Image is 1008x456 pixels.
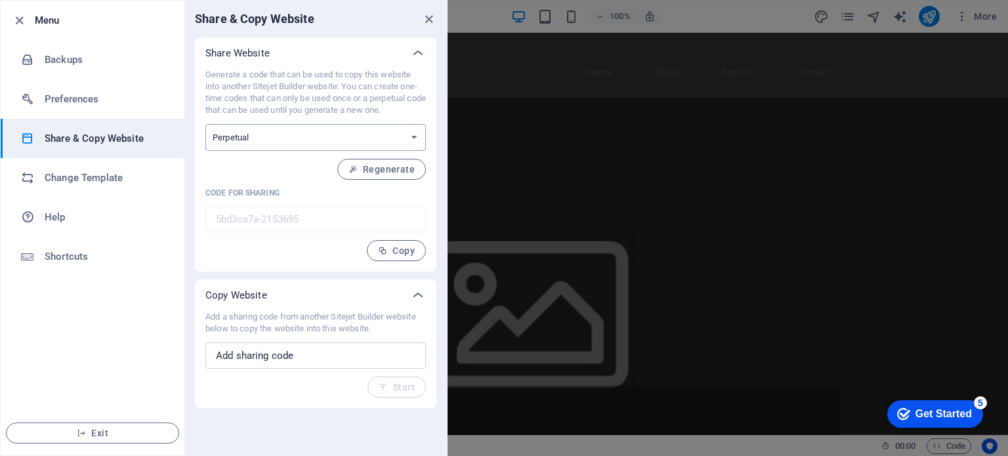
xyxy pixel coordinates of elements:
h6: Change Template [45,170,166,186]
h6: Preferences [45,91,166,107]
span: Exit [17,428,168,438]
div: Get Started [39,14,95,26]
div: 5 [97,3,110,16]
div: Share Website [195,37,436,69]
div: Copy Website [195,280,436,311]
input: Add sharing code [205,342,426,369]
h6: Help [45,209,166,225]
button: Copy [367,240,426,261]
h6: Menu [35,12,174,28]
button: Regenerate [337,159,426,180]
p: Code for sharing [205,188,426,198]
a: Help [1,197,184,237]
span: Regenerate [348,164,415,175]
p: Share Website [205,47,270,60]
button: close [421,11,436,27]
h6: Share & Copy Website [195,11,314,27]
div: Get Started 5 items remaining, 0% complete [10,7,106,34]
button: Exit [6,423,179,444]
h6: Share & Copy Website [45,131,166,146]
p: Add a sharing code from another Sitejet Builder website below to copy the website into this website. [205,311,426,335]
span: Copy [378,245,415,256]
h6: Shortcuts [45,249,166,264]
p: Copy Website [205,289,267,302]
h6: Backups [45,52,166,68]
p: Generate a code that can be used to copy this website into another Sitejet Builder website. You c... [205,69,426,116]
